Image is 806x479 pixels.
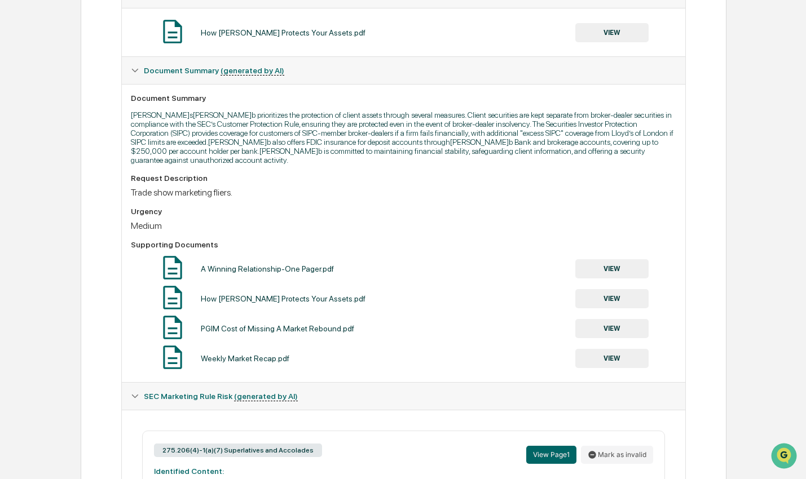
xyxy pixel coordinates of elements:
[82,143,91,152] div: 🗄️
[581,446,653,464] button: Mark as invalid
[158,17,187,46] img: Document Icon
[154,467,224,476] strong: Identified Content:
[770,442,800,472] iframe: Open customer support
[575,289,649,308] button: VIEW
[77,138,144,158] a: 🗄️Attestations
[526,446,576,464] button: View Page1
[575,259,649,278] button: VIEW
[7,159,76,179] a: 🔎Data Lookup
[131,240,676,249] div: Supporting Documents
[575,319,649,338] button: VIEW
[575,349,649,368] button: VIEW
[201,28,365,37] div: How [PERSON_NAME] Protects Your Assets.pdf
[154,443,322,457] div: 275.206(4)-1(a)(7) Superlatives and Accolades
[112,191,136,199] span: Pylon
[158,254,187,282] img: Document Icon
[11,86,32,107] img: 1746055101610-c473b297-6a78-478c-a979-82029cc54cd1
[23,163,71,175] span: Data Lookup
[11,143,20,152] div: 🖐️
[234,392,298,401] u: (generated by AI)
[7,138,77,158] a: 🖐️Preclearance
[131,207,676,216] div: Urgency
[122,8,685,56] div: Primary Document
[11,165,20,174] div: 🔎
[575,23,649,42] button: VIEW
[38,86,185,97] div: Start new chat
[122,383,685,410] div: SEC Marketing Rule Risk (generated by AI)
[131,187,676,198] div: Trade show marketing fliers.
[80,190,136,199] a: Powered byPylon
[131,220,676,231] div: Medium
[11,24,205,42] p: How can we help?
[144,66,284,75] span: Document Summary
[201,294,365,303] div: How [PERSON_NAME] Protects Your Assets.pdf
[93,142,140,153] span: Attestations
[131,94,676,103] div: Document Summary
[192,90,205,103] button: Start new chat
[201,354,289,363] div: Weekly Market Recap.pdf
[144,392,298,401] span: SEC Marketing Rule Risk
[158,343,187,371] img: Document Icon
[131,110,676,165] p: [PERSON_NAME]s[PERSON_NAME]b prioritizes the protection of client assets through several measures...
[38,97,143,107] div: We're available if you need us!
[122,57,685,84] div: Document Summary (generated by AI)
[23,142,73,153] span: Preclearance
[158,283,187,312] img: Document Icon
[201,264,334,273] div: A Winning Relationship-One Pager.pdf
[131,174,676,183] div: Request Description
[201,324,354,333] div: PGIM Cost of Missing A Market Rebound.pdf
[158,313,187,341] img: Document Icon
[221,66,284,76] u: (generated by AI)
[122,84,685,382] div: Document Summary (generated by AI)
